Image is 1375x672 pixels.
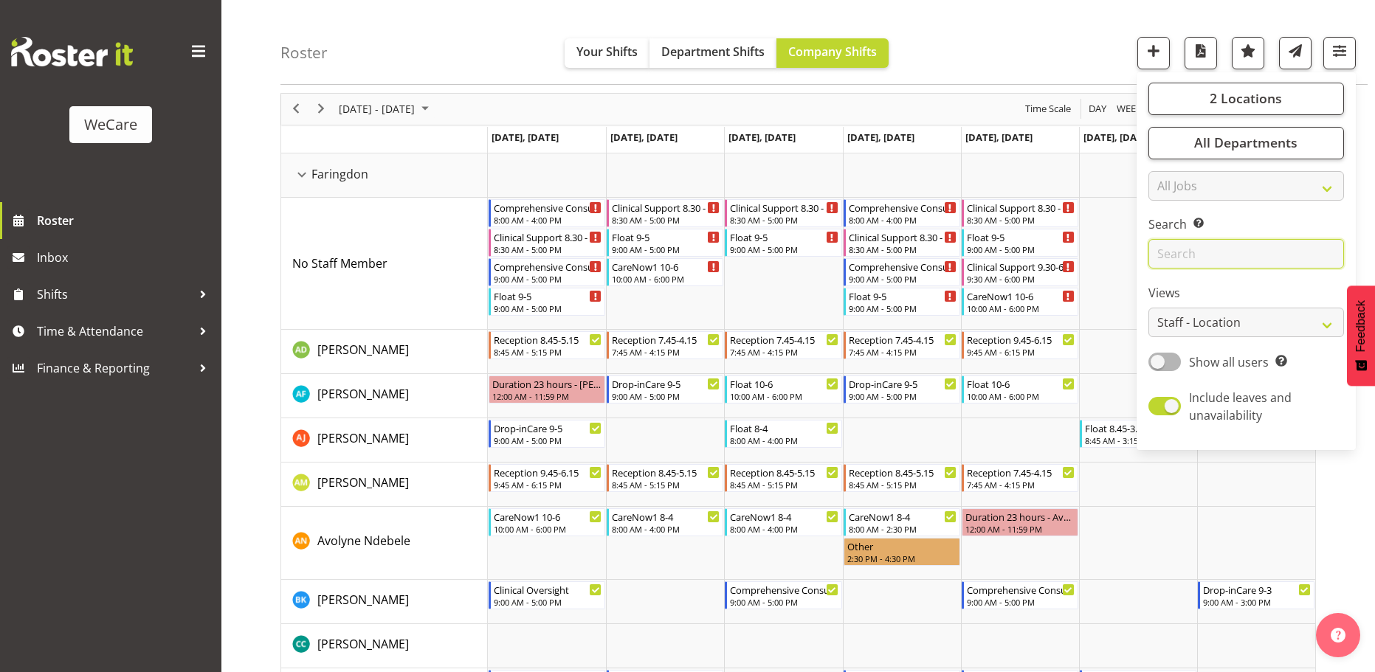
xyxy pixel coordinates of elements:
[967,214,1075,226] div: 8:30 AM - 5:00 PM
[283,94,309,125] div: previous period
[1232,37,1264,69] button: Highlight an important date within the roster.
[967,273,1075,285] div: 9:30 AM - 6:00 PM
[1347,285,1375,386] button: Feedback - Show survey
[494,229,602,244] div: Clinical Support 8.30 - 5
[494,302,602,314] div: 9:00 AM - 5:00 PM
[849,523,957,535] div: 8:00 AM - 2:30 PM
[1137,37,1170,69] button: Add a new shift
[1331,628,1345,642] img: help-xxl-2.png
[725,464,841,492] div: Antonia Mao"s event - Reception 8.45-5.15 Begin From Wednesday, November 26, 2025 at 8:45:00 AM G...
[576,44,638,60] span: Your Shifts
[607,199,723,227] div: No Staff Member"s event - Clinical Support 8.30 - 5 Begin From Tuesday, November 25, 2025 at 8:30...
[849,273,957,285] div: 9:00 AM - 5:00 PM
[1185,37,1217,69] button: Download a PDF of the roster according to the set date range.
[612,243,720,255] div: 9:00 AM - 5:00 PM
[844,258,960,286] div: No Staff Member"s event - Comprehensive Consult 9-5 Begin From Thursday, November 27, 2025 at 9:0...
[725,331,841,359] div: Aleea Devenport"s event - Reception 7.45-4.15 Begin From Wednesday, November 26, 2025 at 7:45:00 ...
[967,582,1075,597] div: Comprehensive Consult 9-5
[280,44,328,61] h4: Roster
[730,200,838,215] div: Clinical Support 8.30 - 5
[281,463,488,507] td: Antonia Mao resource
[1080,420,1196,448] div: Amy Johannsen"s event - Float 8.45-3.15 Begin From Saturday, November 29, 2025 at 8:45:00 AM GMT+...
[494,479,602,491] div: 9:45 AM - 6:15 PM
[730,332,838,347] div: Reception 7.45-4.15
[965,131,1033,144] span: [DATE], [DATE]
[967,465,1075,479] div: Reception 7.45-4.15
[962,288,1078,316] div: No Staff Member"s event - CareNow1 10-6 Begin From Friday, November 28, 2025 at 10:00:00 AM GMT+1...
[849,259,957,274] div: Comprehensive Consult 9-5
[317,386,409,402] span: [PERSON_NAME]
[962,331,1078,359] div: Aleea Devenport"s event - Reception 9.45-6.15 Begin From Friday, November 28, 2025 at 9:45:00 AM ...
[489,581,605,609] div: Brian Ko"s event - Clinical Oversight Begin From Monday, November 24, 2025 at 9:00:00 AM GMT+13:0...
[337,100,435,118] button: November 2025
[494,200,602,215] div: Comprehensive Consult 8-4
[37,357,192,379] span: Finance & Reporting
[1114,100,1145,118] button: Timeline Week
[281,153,488,198] td: Faringdon resource
[967,479,1075,491] div: 7:45 AM - 4:15 PM
[494,465,602,479] div: Reception 9.45-6.15
[730,509,838,524] div: CareNow1 8-4
[1210,90,1282,108] span: 2 Locations
[725,508,841,536] div: Avolyne Ndebele"s event - CareNow1 8-4 Begin From Wednesday, November 26, 2025 at 8:00:00 AM GMT+...
[281,624,488,668] td: Charlotte Courtney resource
[489,229,605,257] div: No Staff Member"s event - Clinical Support 8.30 - 5 Begin From Monday, November 24, 2025 at 8:30:...
[37,320,192,342] span: Time & Attendance
[1148,285,1344,302] label: Views
[281,374,488,418] td: Alex Ferguson resource
[292,255,387,271] span: No Staff Member
[311,165,368,183] span: Faringdon
[844,229,960,257] div: No Staff Member"s event - Clinical Support 8.30 - 5 Begin From Thursday, November 27, 2025 at 8:3...
[730,346,838,358] div: 7:45 AM - 4:15 PM
[607,229,723,257] div: No Staff Member"s event - Float 9-5 Begin From Tuesday, November 25, 2025 at 9:00:00 AM GMT+13:00...
[967,302,1075,314] div: 10:00 AM - 6:00 PM
[317,430,409,446] span: [PERSON_NAME]
[730,434,838,446] div: 8:00 AM - 4:00 PM
[492,131,559,144] span: [DATE], [DATE]
[849,346,957,358] div: 7:45 AM - 4:15 PM
[612,200,720,215] div: Clinical Support 8.30 - 5
[649,38,776,68] button: Department Shifts
[967,288,1075,303] div: CareNow1 10-6
[1148,240,1344,269] input: Search
[849,509,957,524] div: CareNow1 8-4
[844,288,960,316] div: No Staff Member"s event - Float 9-5 Begin From Thursday, November 27, 2025 at 9:00:00 AM GMT+13:0...
[489,199,605,227] div: No Staff Member"s event - Comprehensive Consult 8-4 Begin From Monday, November 24, 2025 at 8:00:...
[847,538,957,553] div: Other
[849,332,957,347] div: Reception 7.45-4.15
[607,331,723,359] div: Aleea Devenport"s event - Reception 7.45-4.15 Begin From Tuesday, November 25, 2025 at 7:45:00 AM...
[730,376,838,391] div: Float 10-6
[730,582,838,597] div: Comprehensive Consult 9-5
[730,390,838,402] div: 10:00 AM - 6:00 PM
[565,38,649,68] button: Your Shifts
[967,332,1075,347] div: Reception 9.45-6.15
[492,376,602,391] div: Duration 23 hours - [PERSON_NAME]
[489,420,605,448] div: Amy Johannsen"s event - Drop-inCare 9-5 Begin From Monday, November 24, 2025 at 9:00:00 AM GMT+13...
[612,376,720,391] div: Drop-inCare 9-5
[962,464,1078,492] div: Antonia Mao"s event - Reception 7.45-4.15 Begin From Friday, November 28, 2025 at 7:45:00 AM GMT+...
[309,94,334,125] div: next period
[1085,434,1193,446] div: 8:45 AM - 3:15 PM
[962,229,1078,257] div: No Staff Member"s event - Float 9-5 Begin From Friday, November 28, 2025 at 9:00:00 AM GMT+13:00 ...
[730,420,838,435] div: Float 8-4
[612,479,720,491] div: 8:45 AM - 5:15 PM
[1148,127,1344,159] button: All Departments
[1023,100,1074,118] button: Time Scale
[607,508,723,536] div: Avolyne Ndebele"s event - CareNow1 8-4 Begin From Tuesday, November 25, 2025 at 8:00:00 AM GMT+13...
[728,131,796,144] span: [DATE], [DATE]
[967,243,1075,255] div: 9:00 AM - 5:00 PM
[730,523,838,535] div: 8:00 AM - 4:00 PM
[494,346,602,358] div: 8:45 AM - 5:15 PM
[492,390,602,402] div: 12:00 AM - 11:59 PM
[725,375,841,403] div: Alex Ferguson"s event - Float 10-6 Begin From Wednesday, November 26, 2025 at 10:00:00 AM GMT+13:...
[730,465,838,479] div: Reception 8.45-5.15
[489,288,605,316] div: No Staff Member"s event - Float 9-5 Begin From Monday, November 24, 2025 at 9:00:00 AM GMT+13:00 ...
[1203,582,1311,597] div: Drop-inCare 9-3
[607,464,723,492] div: Antonia Mao"s event - Reception 8.45-5.15 Begin From Tuesday, November 25, 2025 at 8:45:00 AM GMT...
[730,479,838,491] div: 8:45 AM - 5:15 PM
[281,198,488,330] td: No Staff Member resource
[844,199,960,227] div: No Staff Member"s event - Comprehensive Consult 8-4 Begin From Thursday, November 27, 2025 at 8:0...
[612,346,720,358] div: 7:45 AM - 4:15 PM
[1279,37,1312,69] button: Send a list of all shifts for the selected filtered period to all rostered employees.
[844,538,960,566] div: Avolyne Ndebele"s event - Other Begin From Thursday, November 27, 2025 at 2:30:00 PM GMT+13:00 En...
